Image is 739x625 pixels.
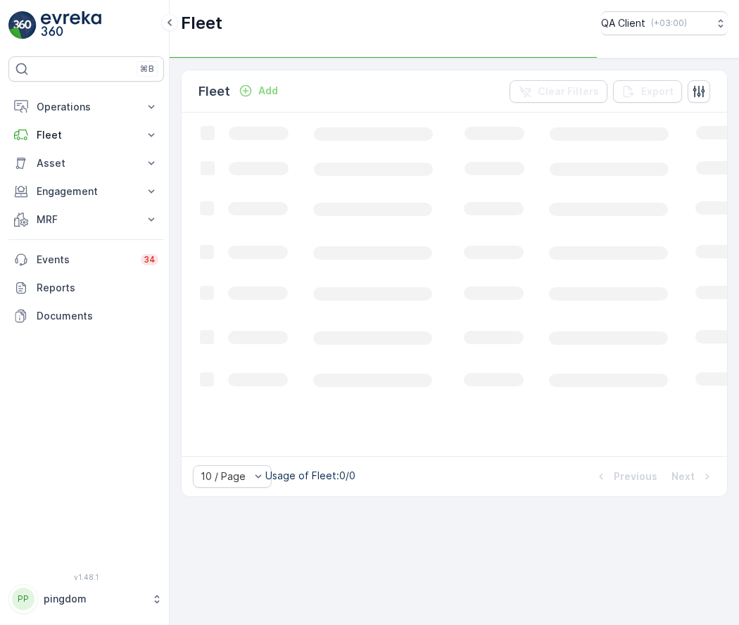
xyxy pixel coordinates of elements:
[140,63,154,75] p: ⌘B
[198,82,230,101] p: Fleet
[37,309,158,323] p: Documents
[8,573,164,581] span: v 1.48.1
[614,469,657,484] p: Previous
[601,11,728,35] button: QA Client(+03:00)
[8,149,164,177] button: Asset
[651,18,687,29] p: ( +03:00 )
[8,274,164,302] a: Reports
[37,253,132,267] p: Events
[41,11,101,39] img: logo_light-DOdMpM7g.png
[233,82,284,99] button: Add
[265,469,355,483] p: Usage of Fleet : 0/0
[37,128,136,142] p: Fleet
[8,177,164,206] button: Engagement
[601,16,645,30] p: QA Client
[258,84,278,98] p: Add
[670,468,716,485] button: Next
[510,80,607,103] button: Clear Filters
[144,254,156,265] p: 34
[8,93,164,121] button: Operations
[181,12,222,34] p: Fleet
[8,302,164,330] a: Documents
[8,246,164,274] a: Events34
[671,469,695,484] p: Next
[613,80,682,103] button: Export
[538,84,599,99] p: Clear Filters
[8,121,164,149] button: Fleet
[37,156,136,170] p: Asset
[37,184,136,198] p: Engagement
[44,592,144,606] p: pingdom
[8,206,164,234] button: MRF
[37,281,158,295] p: Reports
[37,100,136,114] p: Operations
[8,11,37,39] img: logo
[12,588,34,610] div: PP
[8,584,164,614] button: PPpingdom
[593,468,659,485] button: Previous
[37,213,136,227] p: MRF
[641,84,674,99] p: Export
